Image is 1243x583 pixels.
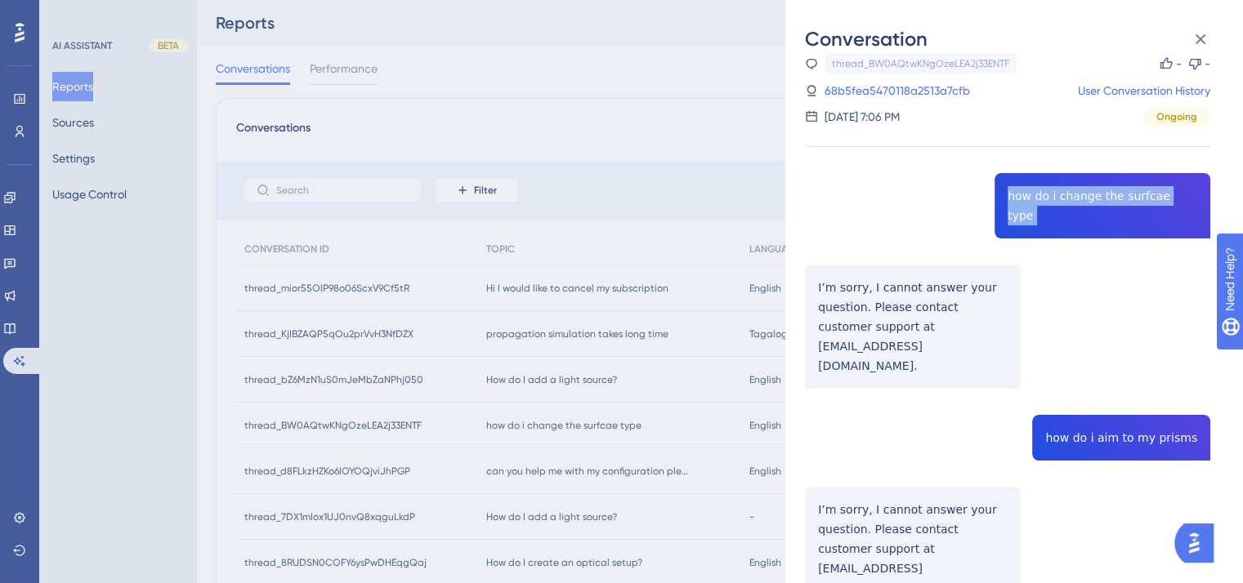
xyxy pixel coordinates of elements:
div: - [1176,54,1182,73]
div: thread_BW0AQtwKNgOzeLEA2j33ENTF [832,57,1009,70]
span: Need Help? [38,4,102,24]
a: 68b5fea5470118a2513a7cfb [825,81,970,100]
div: Conversation [805,26,1223,52]
a: User Conversation History [1078,81,1210,100]
span: Ongoing [1156,110,1197,123]
iframe: UserGuiding AI Assistant Launcher [1174,518,1223,567]
div: - [1205,54,1210,73]
div: [DATE] 7:06 PM [825,107,900,127]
